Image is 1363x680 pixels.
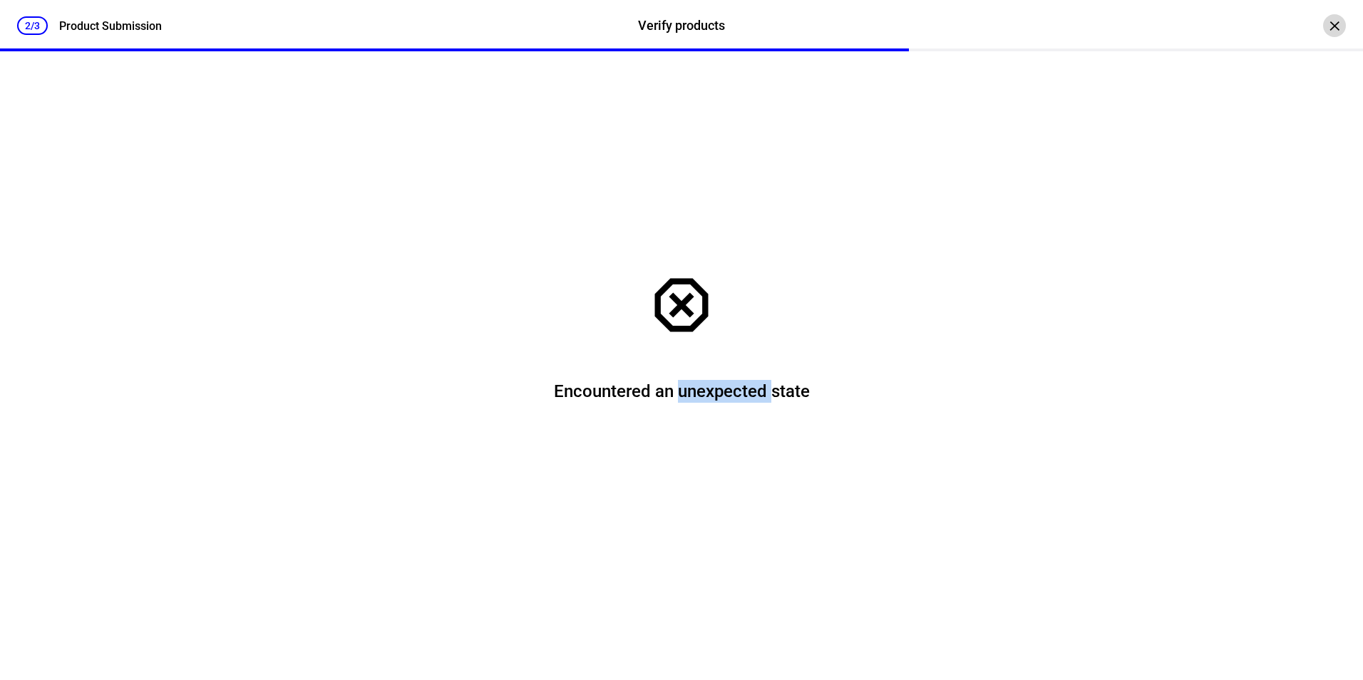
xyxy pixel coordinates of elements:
p: Encountered an unexpected state [554,380,810,403]
div: Product Submission [59,19,162,33]
div: × [1323,14,1346,37]
div: Verify products [638,16,725,35]
div: 2/3 [17,16,48,35]
mat-icon: dangerous [646,269,717,341]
